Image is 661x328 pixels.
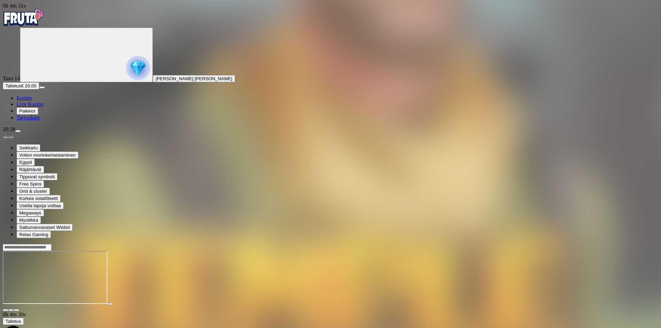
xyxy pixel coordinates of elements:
[17,173,57,180] button: Tippuvat symbolit
[19,189,47,194] span: Grid & cluster
[3,82,39,89] button: Talletusplus icon€ 20.00
[6,83,21,88] span: Talletus
[19,232,48,237] span: Relax Gaming
[17,166,44,173] button: Räjähtävät
[19,160,32,165] span: Egypti
[17,115,40,120] a: Tarjoukset
[3,311,26,317] span: user session time
[8,136,14,138] button: next slide
[3,244,52,251] input: Search
[3,95,658,121] nav: Main menu
[3,21,44,27] a: Fruta
[17,159,35,166] button: Egypti
[39,86,45,88] button: menu
[126,56,150,80] img: reward progress
[17,101,44,107] a: Live Kasino
[19,196,58,201] span: Korkea volatiliteetti
[19,225,70,230] span: Sattumanvaraiset Wildsit
[19,174,55,179] span: Tippuvat symbolit
[17,209,44,216] button: Megaways
[19,181,41,187] span: Free Spins
[3,251,107,304] iframe: Temple Tumble
[17,151,78,159] button: Voiton moninkertaistaminen
[3,309,8,311] button: close icon
[156,76,232,81] span: [PERSON_NAME] [PERSON_NAME]
[19,108,35,114] span: Palkkiot
[19,210,41,215] span: Megaways
[19,145,38,150] span: Seikkailu
[3,136,8,138] button: prev slide
[3,318,24,325] button: Talletus
[3,9,658,121] nav: Primary
[19,203,61,208] span: Useita tapoja voittaa
[3,9,44,26] img: Fruta
[19,152,76,158] span: Voiton moninkertaistaminen
[3,75,20,81] span: Taso 14
[17,180,44,188] button: Free Spins
[17,216,41,224] button: Mystiikka
[17,188,50,195] button: Grid & cluster
[17,195,61,202] button: Korkea volatiliteetti
[17,202,64,209] button: Useita tapoja voittaa
[17,144,40,151] button: Seikkailu
[6,319,21,324] span: Talletus
[19,167,41,172] span: Räjähtävät
[17,107,38,115] button: Palkkiot
[14,309,19,311] button: fullscreen icon
[17,95,32,101] a: Kasino
[17,231,51,238] button: Relax Gaming
[19,218,38,223] span: Mystiikka
[15,130,21,132] button: menu
[3,126,15,132] span: 20:28
[17,224,73,231] button: Sattumanvaraiset Wildsit
[20,28,153,82] button: reward progress
[107,303,113,305] button: play icon
[8,309,14,311] button: chevron-down icon
[153,75,235,82] button: [PERSON_NAME] [PERSON_NAME]
[3,3,26,9] span: user session time
[21,83,36,88] span: € 20.00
